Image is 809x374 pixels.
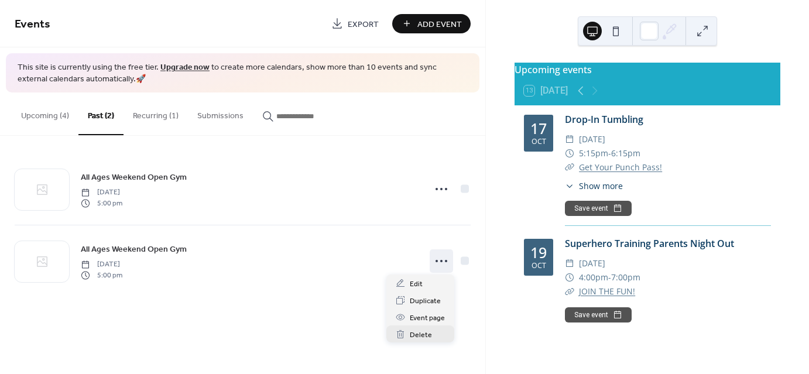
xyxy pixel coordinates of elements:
span: Events [15,13,50,36]
span: 5:00 pm [81,270,122,280]
span: 5:15pm [579,146,608,160]
a: All Ages Weekend Open Gym [81,242,187,256]
button: Upcoming (4) [12,92,78,134]
a: Drop-In Tumbling [565,113,643,126]
span: [DATE] [81,187,122,198]
span: [DATE] [579,132,605,146]
button: Past (2) [78,92,124,135]
div: ​ [565,132,574,146]
div: 19 [530,245,547,260]
div: ​ [565,180,574,192]
span: 4:00pm [579,270,608,284]
span: - [608,270,611,284]
span: [DATE] [81,259,122,270]
span: Show more [579,180,623,192]
div: ​ [565,256,574,270]
div: Oct [532,262,546,270]
button: Add Event [392,14,471,33]
a: Export [323,14,388,33]
span: 7:00pm [611,270,640,284]
span: Duplicate [410,295,441,307]
a: Get Your Punch Pass! [579,162,662,173]
span: All Ages Weekend Open Gym [81,243,187,256]
div: 17 [530,121,547,136]
span: Add Event [417,18,462,30]
a: Upgrade now [160,60,210,76]
button: ​Show more [565,180,623,192]
span: 5:00 pm [81,198,122,208]
span: All Ages Weekend Open Gym [81,171,187,184]
button: Submissions [188,92,253,134]
a: All Ages Weekend Open Gym [81,170,187,184]
div: Oct [532,138,546,146]
a: Superhero Training Parents Night Out [565,237,734,250]
span: This site is currently using the free tier. to create more calendars, show more than 10 events an... [18,62,468,85]
div: ​ [565,160,574,174]
div: Upcoming events [515,63,780,77]
div: ​ [565,284,574,298]
div: ​ [565,146,574,160]
a: JOIN THE FUN! [579,286,635,297]
span: - [608,146,611,160]
span: Edit [410,278,423,290]
div: ​ [565,270,574,284]
span: 6:15pm [611,146,640,160]
button: Save event [565,307,632,322]
span: [DATE] [579,256,605,270]
span: Delete [410,329,432,341]
button: Save event [565,201,632,216]
span: Export [348,18,379,30]
button: Recurring (1) [124,92,188,134]
span: Event page [410,312,445,324]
